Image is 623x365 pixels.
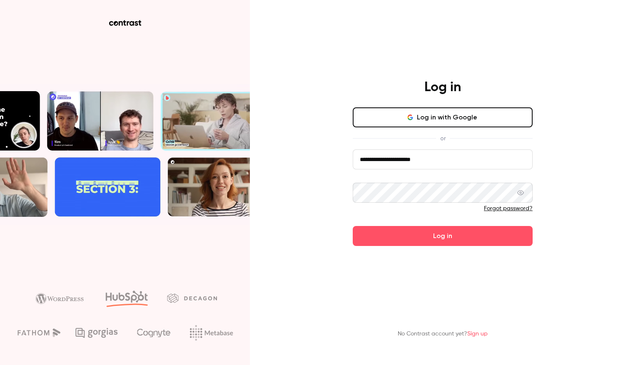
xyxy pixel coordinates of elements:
a: Forgot password? [484,206,533,211]
img: decagon [167,293,217,303]
p: No Contrast account yet? [398,330,488,338]
a: Sign up [467,331,488,337]
button: Log in with Google [353,107,533,127]
span: or [436,134,450,143]
button: Log in [353,226,533,246]
h4: Log in [424,79,461,96]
